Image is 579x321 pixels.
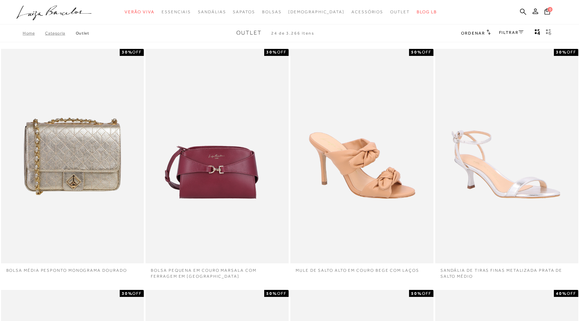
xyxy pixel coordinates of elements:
button: Mostrar 4 produtos por linha [533,29,542,38]
a: SANDÁLIA DE TIRAS FINAS METALIZADA PRATA DE SALTO MÉDIO SANDÁLIA DE TIRAS FINAS METALIZADA PRATA ... [436,50,578,263]
a: Bolsa média pesponto monograma dourado Bolsa média pesponto monograma dourado [2,50,143,263]
a: categoryNavScreenReaderText [351,6,383,19]
span: Sandálias [198,9,226,14]
a: MULE DE SALTO ALTO EM COURO BEGE COM LAÇOS MULE DE SALTO ALTO EM COURO BEGE COM LAÇOS [291,50,433,263]
span: OFF [567,50,576,54]
a: categoryNavScreenReaderText [262,6,282,19]
strong: 30% [122,291,133,296]
a: BOLSA PEQUENA EM COURO MARSALA COM FERRAGEM EM [GEOGRAPHIC_DATA] [146,263,289,279]
a: categoryNavScreenReaderText [162,6,191,19]
span: Essenciais [162,9,191,14]
img: MULE DE SALTO ALTO EM COURO BEGE COM LAÇOS [291,50,433,263]
span: OFF [277,50,287,54]
button: 0 [542,8,552,17]
strong: 50% [411,291,422,296]
span: OFF [132,50,142,54]
span: Outlet [390,9,410,14]
a: Categoria [45,31,75,36]
span: Verão Viva [125,9,155,14]
a: MULE DE SALTO ALTO EM COURO BEGE COM LAÇOS [290,263,433,273]
a: BOLSA PEQUENA EM COURO MARSALA COM FERRAGEM EM GANCHO BOLSA PEQUENA EM COURO MARSALA COM FERRAGEM... [146,50,288,263]
span: Ordenar [461,31,485,36]
a: Outlet [76,31,89,36]
a: Bolsa média pesponto monograma dourado [1,263,144,273]
a: FILTRAR [499,30,524,35]
a: noSubCategoriesText [288,6,344,19]
a: categoryNavScreenReaderText [125,6,155,19]
span: OFF [277,291,287,296]
strong: 30% [122,50,133,54]
span: Outlet [236,30,262,36]
span: [DEMOGRAPHIC_DATA] [288,9,344,14]
a: categoryNavScreenReaderText [233,6,255,19]
span: OFF [567,291,576,296]
span: Acessórios [351,9,383,14]
a: BLOG LB [417,6,437,19]
img: SANDÁLIA DE TIRAS FINAS METALIZADA PRATA DE SALTO MÉDIO [436,50,578,263]
img: BOLSA PEQUENA EM COURO MARSALA COM FERRAGEM EM GANCHO [146,50,288,263]
a: SANDÁLIA DE TIRAS FINAS METALIZADA PRATA DE SALTO MÉDIO [435,263,578,279]
a: Home [23,31,45,36]
strong: 40% [556,291,567,296]
span: OFF [422,291,431,296]
span: 0 [548,7,552,12]
span: 24 de 3.266 itens [271,31,314,36]
strong: 30% [266,50,277,54]
strong: 30% [556,50,567,54]
a: categoryNavScreenReaderText [390,6,410,19]
strong: 50% [411,50,422,54]
strong: 50% [266,291,277,296]
a: categoryNavScreenReaderText [198,6,226,19]
span: Sapatos [233,9,255,14]
img: Bolsa média pesponto monograma dourado [2,50,143,263]
span: OFF [132,291,142,296]
span: OFF [422,50,431,54]
span: Bolsas [262,9,282,14]
span: BLOG LB [417,9,437,14]
button: gridText6Desc [544,29,554,38]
